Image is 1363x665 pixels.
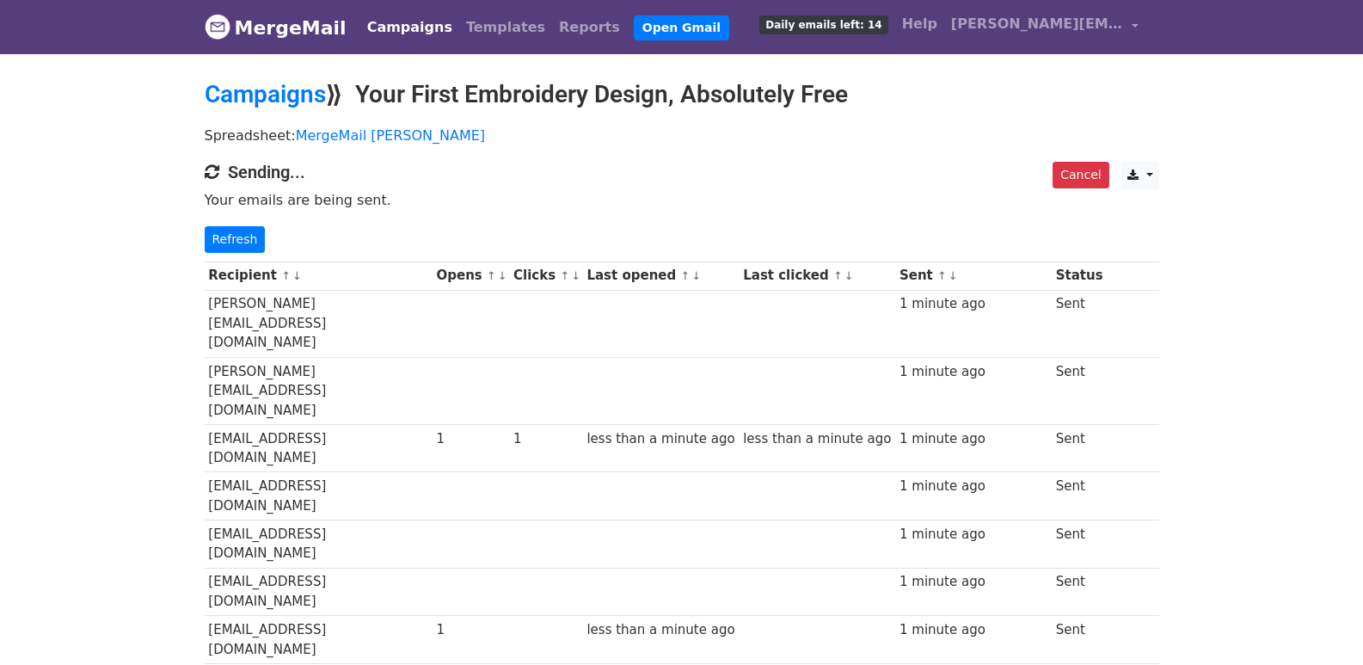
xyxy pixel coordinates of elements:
td: Sent [1052,357,1107,424]
p: Spreadsheet: [205,126,1159,145]
td: [PERSON_NAME][EMAIL_ADDRESS][DOMAIN_NAME] [205,290,433,357]
a: ↑ [487,269,496,282]
span: [PERSON_NAME][EMAIL_ADDRESS][DOMAIN_NAME] [951,14,1123,34]
a: ↓ [292,269,302,282]
td: [EMAIL_ADDRESS][DOMAIN_NAME] [205,520,433,569]
a: Campaigns [205,80,326,108]
span: Daily emails left: 14 [759,15,887,34]
div: 1 minute ago [899,620,1047,640]
a: Help [895,7,944,41]
div: 1 minute ago [899,477,1047,496]
div: 1 minute ago [899,429,1047,449]
div: 1 [437,620,506,640]
div: 1 minute ago [899,525,1047,545]
a: Daily emails left: 14 [752,7,894,41]
p: Your emails are being sent. [205,191,1159,209]
a: Reports [552,10,627,45]
td: [EMAIL_ADDRESS][DOMAIN_NAME] [205,616,433,664]
th: Recipient [205,262,433,290]
div: less than a minute ago [586,620,734,640]
td: Sent [1052,424,1107,472]
th: Clicks [509,262,582,290]
a: Open Gmail [634,15,729,40]
a: ↓ [571,269,580,282]
a: ↑ [833,269,843,282]
div: 1 minute ago [899,362,1047,382]
td: Sent [1052,568,1107,616]
div: 1 [513,429,579,449]
a: Campaigns [360,10,459,45]
a: ↓ [844,269,854,282]
div: less than a minute ago [586,429,734,449]
td: [EMAIL_ADDRESS][DOMAIN_NAME] [205,568,433,616]
a: ↑ [281,269,291,282]
th: Status [1052,262,1107,290]
a: ↑ [937,269,947,282]
td: Sent [1052,472,1107,520]
div: 1 minute ago [899,294,1047,314]
a: ↑ [680,269,690,282]
th: Last opened [583,262,740,290]
a: ↑ [560,269,569,282]
th: Last clicked [739,262,895,290]
div: less than a minute ago [743,429,891,449]
td: [EMAIL_ADDRESS][DOMAIN_NAME] [205,424,433,472]
td: [EMAIL_ADDRESS][DOMAIN_NAME] [205,472,433,520]
img: MergeMail logo [205,14,230,40]
a: ↓ [949,269,958,282]
h4: Sending... [205,162,1159,182]
th: Sent [895,262,1052,290]
div: 1 [437,429,506,449]
a: ↓ [691,269,701,282]
a: MergeMail [PERSON_NAME] [296,127,485,144]
div: 1 minute ago [899,572,1047,592]
td: Sent [1052,290,1107,357]
td: Sent [1052,520,1107,569]
a: [PERSON_NAME][EMAIL_ADDRESS][DOMAIN_NAME] [944,7,1145,47]
th: Opens [433,262,510,290]
a: ↓ [498,269,507,282]
td: [PERSON_NAME][EMAIL_ADDRESS][DOMAIN_NAME] [205,357,433,424]
a: Templates [459,10,552,45]
a: Refresh [205,226,266,253]
a: MergeMail [205,9,347,46]
a: Cancel [1053,162,1108,188]
h2: ⟫ Your First Embroidery Design, Absolutely Free [205,80,1159,109]
td: Sent [1052,616,1107,664]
